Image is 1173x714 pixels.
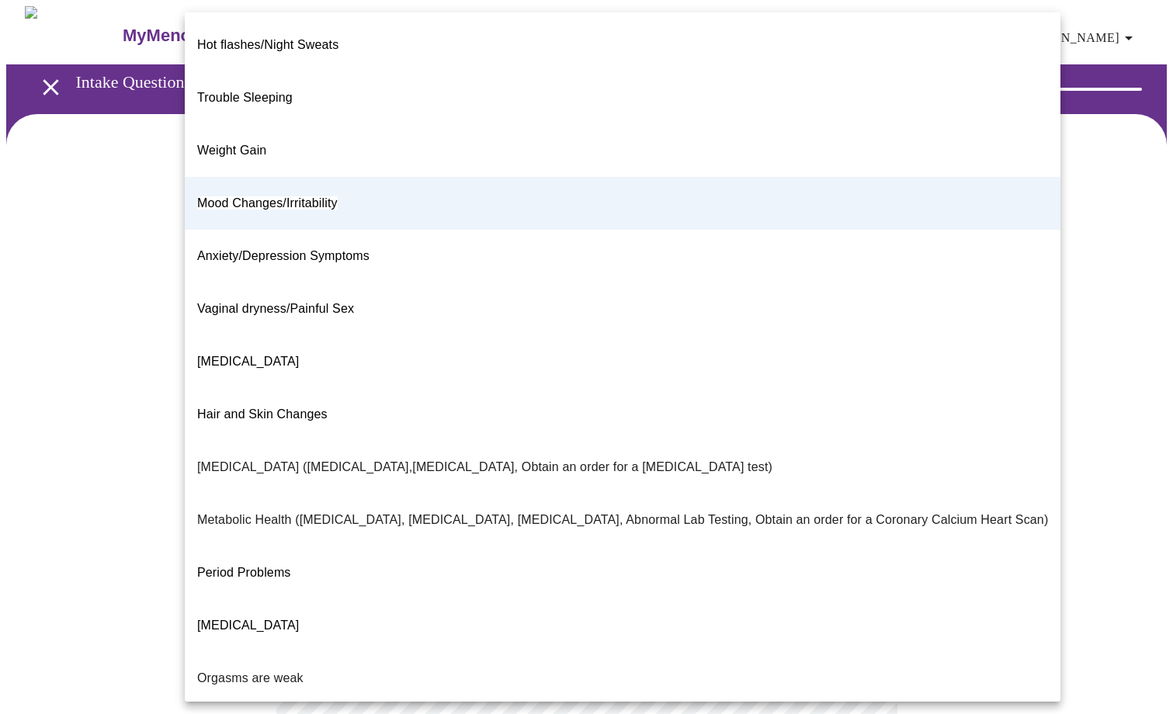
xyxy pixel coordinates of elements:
span: Weight Gain [197,144,266,157]
span: Hot flashes/Night Sweats [197,38,338,51]
p: [MEDICAL_DATA] ([MEDICAL_DATA],[MEDICAL_DATA], Obtain an order for a [MEDICAL_DATA] test) [197,458,772,477]
span: Mood Changes/Irritability [197,196,338,210]
p: Metabolic Health ([MEDICAL_DATA], [MEDICAL_DATA], [MEDICAL_DATA], Abnormal Lab Testing, Obtain an... [197,511,1048,529]
span: Vaginal dryness/Painful Sex [197,302,354,315]
span: [MEDICAL_DATA] [197,355,299,368]
span: Hair and Skin Changes [197,407,328,421]
p: Orgasms are weak [197,669,304,688]
span: Anxiety/Depression Symptoms [197,249,370,262]
span: Trouble Sleeping [197,91,293,104]
span: Period Problems [197,566,291,579]
span: [MEDICAL_DATA] [197,619,299,632]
